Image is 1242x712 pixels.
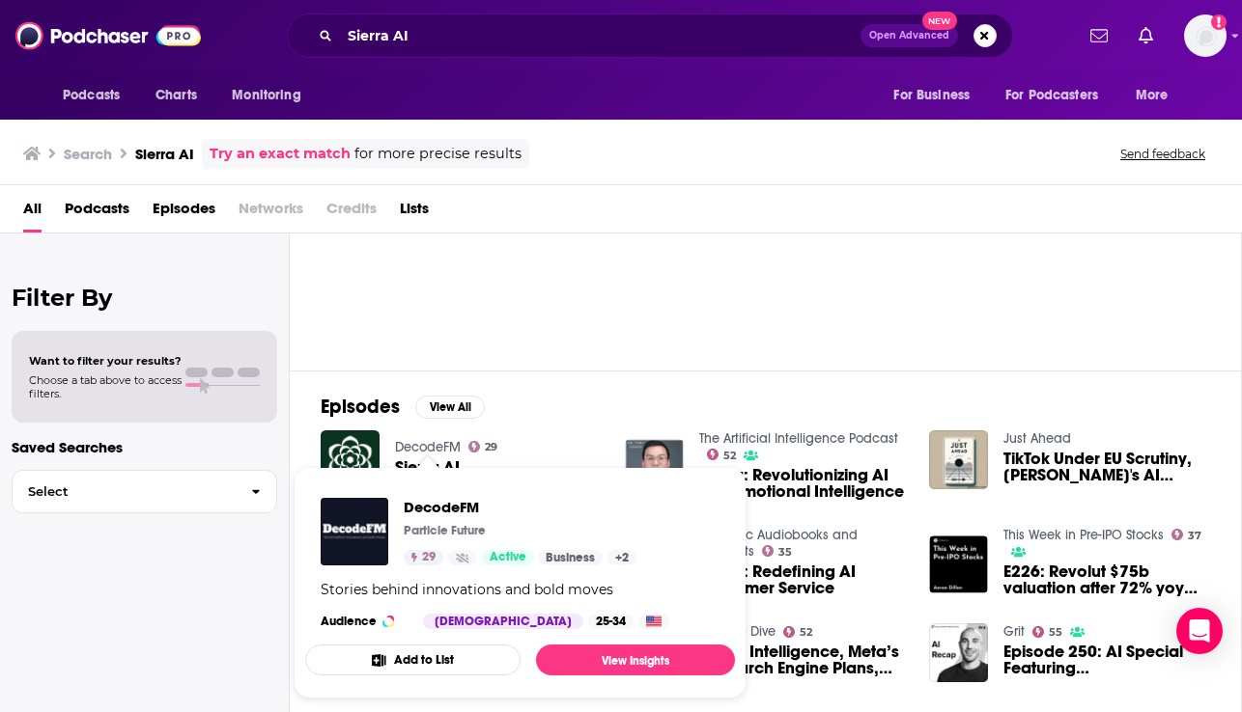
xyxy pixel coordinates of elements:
img: Episode 250: AI Special Featuring Sierra, Harvey, Windsurf & More [929,623,988,682]
img: DecodeFM [321,498,388,565]
span: For Business [893,82,970,109]
a: 73 [915,160,1102,347]
a: 55 [1032,626,1063,638]
a: Active [482,550,534,565]
span: TikTok Under EU Scrutiny, [PERSON_NAME]'s AI Customer Service Revolution, SoftBank's Ambitious Iz... [1003,451,1210,483]
span: New [922,12,957,30]
span: 52 [723,452,736,460]
button: Show profile menu [1184,14,1227,57]
span: More [1136,82,1169,109]
span: 52 [800,628,812,637]
img: Sierra: Revolutionizing AI with Emotional Intelligence [625,439,684,498]
button: open menu [49,77,145,114]
a: 35 [762,545,793,557]
div: 25-34 [588,614,634,629]
a: +2 [607,550,636,565]
span: Credits [326,193,377,233]
a: EpisodesView All [321,395,485,419]
input: Search podcasts, credits, & more... [340,20,861,51]
a: 52 [707,449,737,460]
span: Charts [155,82,197,109]
a: Sierra: Revolutionizing AI with Emotional Intelligence [699,467,906,500]
a: Business [538,550,603,565]
button: Open AdvancedNew [861,24,958,47]
a: The Artificial Intelligence Podcast [699,430,898,447]
a: TikTok Under EU Scrutiny, Sierra's AI Customer Service Revolution, SoftBank's Ambitious Izanagi V... [1003,451,1210,483]
div: Open Intercom Messenger [1176,608,1223,654]
span: For Podcasters [1005,82,1098,109]
a: Charts [143,77,209,114]
span: Monitoring [232,82,300,109]
img: Sierra AI [321,430,380,489]
a: Show notifications dropdown [1083,19,1115,52]
a: View Insights [536,644,735,675]
a: AI Deep Dive [699,623,776,640]
a: Apple Intelligence, Meta’s AI Search Engine Plans, and Sierra’s $4.5B Success [699,644,906,676]
img: E226: Revolut $75b valuation after 72% yoy revenue growth, 35 million customers; AI App investmen... [929,535,988,594]
a: All [23,193,42,233]
h3: Search [64,145,112,163]
p: Particle Future [404,523,486,538]
span: 35 [778,548,792,557]
span: for more precise results [354,143,522,165]
a: DecodeFM [395,439,461,455]
div: [DEMOGRAPHIC_DATA] [423,614,583,629]
span: Podcasts [65,193,129,233]
span: Select [13,485,236,498]
a: DecodeFM [404,498,636,516]
button: Send feedback [1115,146,1211,162]
img: Podchaser - Follow, Share and Rate Podcasts [15,17,201,54]
a: 28 [720,160,907,347]
h2: Filter By [12,284,277,312]
span: 37 [1188,532,1201,540]
span: Open Advanced [869,31,949,41]
span: 55 [1049,628,1062,637]
div: Stories behind innovations and bold moves [321,581,613,598]
a: Lists [400,193,429,233]
span: Episode 250: AI Special Featuring [PERSON_NAME], Harvey, Windsurf & More [1003,644,1210,676]
svg: Add a profile image [1211,14,1227,30]
a: Episodes [153,193,215,233]
button: open menu [880,77,994,114]
img: User Profile [1184,14,1227,57]
a: Sierra: Redefining AI Customer Service [699,563,906,596]
h3: Sierra AI [135,145,194,163]
button: Select [12,470,277,513]
span: Logged in as cmand-s [1184,14,1227,57]
p: Saved Searches [12,438,277,456]
span: Choose a tab above to access filters. [29,373,182,400]
h3: Audience [321,614,408,629]
img: TikTok Under EU Scrutiny, Sierra's AI Customer Service Revolution, SoftBank's Ambitious Izanagi V... [929,430,988,489]
button: View All [415,396,485,419]
a: Grit [1003,623,1025,640]
button: open menu [218,77,325,114]
span: Want to filter your results? [29,354,182,368]
button: open menu [993,77,1126,114]
button: open menu [1122,77,1193,114]
a: E226: Revolut $75b valuation after 72% yoy revenue growth, 35 million customers; AI App investmen... [1003,563,1210,596]
a: 29 [404,550,443,565]
span: Podcasts [63,82,120,109]
a: Show notifications dropdown [1131,19,1161,52]
a: Just Ahead [1003,430,1071,447]
h2: Episodes [321,395,400,419]
a: This Week in Pre-IPO Stocks [1003,527,1164,543]
div: Search podcasts, credits, & more... [287,14,1013,58]
a: 52 [783,626,813,638]
span: 29 [422,548,436,567]
button: Add to List [305,644,521,675]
